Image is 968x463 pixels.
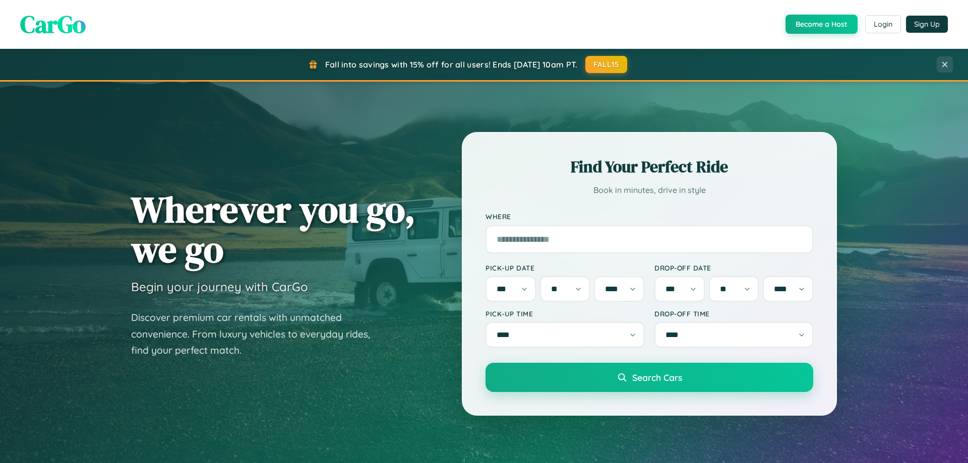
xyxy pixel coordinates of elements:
span: CarGo [20,8,86,41]
label: Drop-off Date [654,263,813,272]
p: Book in minutes, drive in style [486,183,813,197]
h3: Begin your journey with CarGo [131,279,308,294]
button: Search Cars [486,363,813,392]
label: Pick-up Date [486,263,644,272]
button: Become a Host [785,15,858,34]
span: Fall into savings with 15% off for all users! Ends [DATE] 10am PT. [325,59,578,70]
label: Where [486,213,813,221]
button: Login [865,15,901,33]
label: Pick-up Time [486,309,644,318]
span: Search Cars [632,372,682,383]
h2: Find Your Perfect Ride [486,156,813,178]
label: Drop-off Time [654,309,813,318]
button: FALL15 [585,56,628,73]
p: Discover premium car rentals with unmatched convenience. From luxury vehicles to everyday rides, ... [131,309,383,359]
button: Sign Up [906,16,948,33]
h1: Wherever you go, we go [131,189,415,269]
